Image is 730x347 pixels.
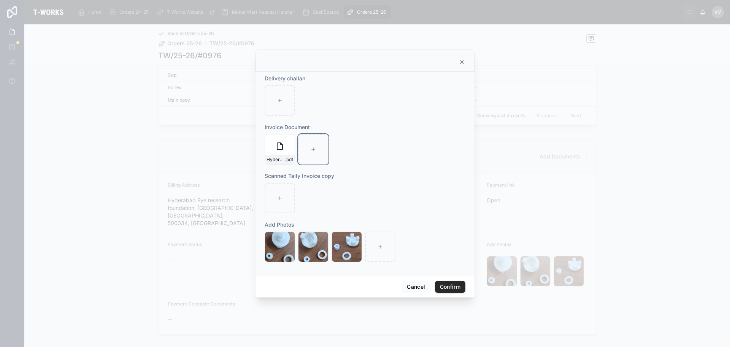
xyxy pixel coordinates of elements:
[435,281,465,293] button: Confirm
[265,173,334,179] span: Scanned Tally Invoice copy
[402,281,430,293] button: Cancel
[267,157,285,163] span: Hyderabad Eye Research Foundation Tax Invoice Copy26082025
[265,124,310,130] span: Invoice Document
[265,75,305,82] span: Delivery challan
[285,157,293,163] span: .pdf
[265,221,294,228] span: Add Photos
